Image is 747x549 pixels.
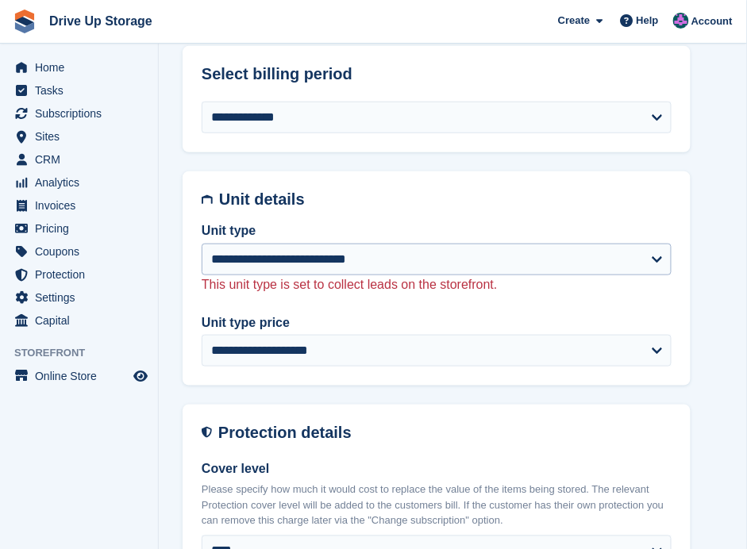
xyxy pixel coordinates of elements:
a: menu [8,240,150,263]
span: Settings [35,286,130,309]
label: Cover level [202,460,672,479]
span: Protection [35,263,130,286]
span: Create [558,13,590,29]
img: unit-details-icon-595b0c5c156355b767ba7b61e002efae458ec76ed5ec05730b8e856ff9ea34a9.svg [202,190,213,209]
a: menu [8,148,150,171]
span: CRM [35,148,130,171]
h2: Protection details [218,424,672,442]
span: Coupons [35,240,130,263]
a: menu [8,217,150,240]
label: Unit type price [202,313,672,332]
a: Preview store [131,367,150,386]
span: Invoices [35,194,130,217]
span: Sites [35,125,130,148]
a: menu [8,125,150,148]
a: menu [8,171,150,194]
a: menu [8,79,150,102]
span: Help [637,13,659,29]
p: This unit type is set to collect leads on the storefront. [202,275,672,294]
a: menu [8,194,150,217]
a: menu [8,286,150,309]
span: Subscriptions [35,102,130,125]
img: Andy [673,13,689,29]
h2: Unit details [219,190,672,209]
a: menu [8,56,150,79]
label: Unit type [202,221,672,240]
a: menu [8,365,150,387]
a: menu [8,309,150,332]
span: Storefront [14,345,158,361]
p: Please specify how much it would cost to replace the value of the items being stored. The relevan... [202,482,672,529]
a: Drive Up Storage [43,8,159,34]
span: Home [35,56,130,79]
a: menu [8,102,150,125]
img: stora-icon-8386f47178a22dfd0bd8f6a31ec36ba5ce8667c1dd55bd0f319d3a0aa187defe.svg [13,10,37,33]
a: menu [8,263,150,286]
span: Account [691,13,733,29]
h2: Select billing period [202,65,672,83]
span: Tasks [35,79,130,102]
span: Capital [35,309,130,332]
span: Pricing [35,217,130,240]
img: insurance-details-icon-731ffda60807649b61249b889ba3c5e2b5c27d34e2e1fb37a309f0fde93ff34a.svg [202,424,212,442]
span: Online Store [35,365,130,387]
span: Analytics [35,171,130,194]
